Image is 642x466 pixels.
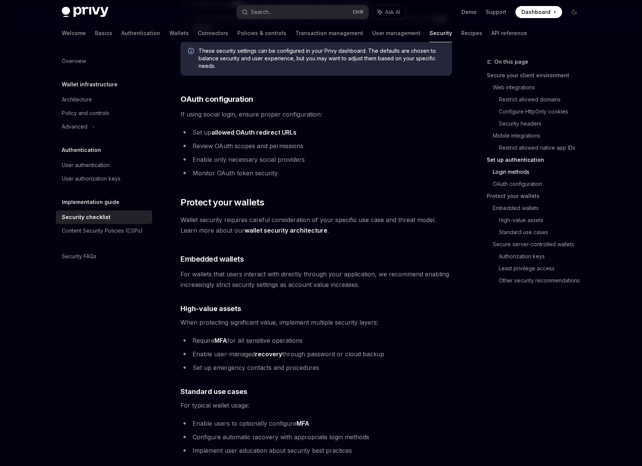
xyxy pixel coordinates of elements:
a: User authorization keys [56,172,152,185]
div: Content Security Policies (CSPs) [62,226,143,235]
div: Advanced [62,122,87,131]
a: Protect your wallets [487,190,586,202]
a: Connectors [198,24,228,42]
a: allowed OAuth redirect URLs [211,129,297,136]
span: When protecting significant value, implement multiple security layers: [180,317,452,328]
a: wallet security architecture [245,227,327,235]
a: Wallets [169,24,189,42]
a: Other security recommendations [499,274,586,287]
div: Overview [62,57,86,66]
li: Enable only necessary social providers [180,154,452,165]
a: Dashboard [515,6,562,18]
span: Wallet security requires careful consideration of your specific use case and threat model. Learn ... [180,215,452,236]
svg: Info [188,48,196,55]
h5: Authentication [62,146,101,155]
a: Overview [56,54,152,68]
h5: Wallet infrastructure [62,80,118,89]
a: Embedded wallets [493,202,586,214]
strong: OAuth configuration [180,95,253,104]
a: Security headers [499,118,586,130]
strong: Standard use cases [180,388,247,395]
li: Set up [180,127,452,138]
span: Ask AI [385,8,400,16]
a: High-value assets [499,214,586,226]
li: Monitor OAuth token security [180,168,452,178]
a: Restrict allowed native app IDs [499,142,586,154]
a: Security checklist [56,210,152,224]
a: Standard use cases [499,226,586,238]
a: Welcome [62,24,86,42]
li: Review OAuth scopes and permissions [180,141,452,151]
a: Transaction management [295,24,363,42]
button: Ask AI [372,5,405,19]
span: If using social login, ensure proper configuration: [180,109,452,120]
a: Support [486,8,506,16]
img: dark logo [62,7,109,17]
li: Configure automatic recovery with appropriate login methods [180,432,452,442]
div: Policy and controls [62,109,109,118]
span: These security settings can be configured in your Privy dashboard. The defaults are chosen to bal... [199,47,445,70]
a: MFA [214,337,227,345]
div: User authorization keys [62,174,121,183]
a: Login methods [493,166,586,178]
li: Set up emergency contacts and procedures [180,362,452,373]
a: Web integrations [493,81,586,94]
h5: Implementation guide [62,198,119,207]
a: Secure server-controlled wallets [493,238,586,250]
span: Dashboard [521,8,550,16]
div: User authentication [62,161,110,170]
a: Restrict allowed domains [499,94,586,106]
li: Enable users to optionally configure [180,418,452,429]
div: Security FAQs [62,252,96,261]
a: User authentication [56,158,152,172]
a: Recipes [461,24,482,42]
a: Security FAQs [56,250,152,263]
a: Architecture [56,93,152,106]
a: recovery [255,350,282,358]
a: Least privilege access [499,262,586,274]
span: For typical wallet usage: [180,400,452,411]
span: Embedded wallets [180,254,244,264]
a: Set up authentication [487,154,586,166]
div: Search... [251,8,272,17]
a: Demo [462,8,477,16]
li: Require for all sensitive operations [180,335,452,346]
span: For wallets that users interact with directly through your application, we recommend enabling inc... [180,269,452,290]
a: Authentication [121,24,160,42]
a: Security [430,24,452,42]
a: Policy and controls [56,106,152,120]
strong: High-value assets [180,305,241,313]
a: Mobile integrations [493,130,586,142]
span: Ctrl K [353,9,364,15]
div: Architecture [62,95,92,104]
a: API reference [491,24,527,42]
li: Enable user-managed through password or cloud backup [180,349,452,359]
a: Authorization keys [499,250,586,262]
div: Security checklist [62,213,110,222]
a: Basics [95,24,112,42]
a: Policies & controls [237,24,286,42]
a: OAuth configuration [493,178,586,190]
span: Protect your wallets [180,196,264,208]
li: Implement user education about security best practices [180,445,452,456]
a: Configure HttpOnly cookies [499,106,586,118]
a: User management [372,24,420,42]
button: Toggle dark mode [568,6,580,18]
span: On this page [494,57,528,66]
a: Secure your client environment [487,69,586,81]
a: MFA [297,420,309,428]
button: Search...CtrlK [237,5,368,19]
a: Content Security Policies (CSPs) [56,224,152,238]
